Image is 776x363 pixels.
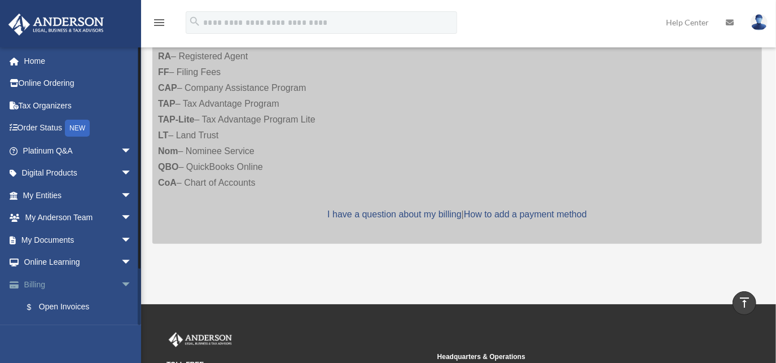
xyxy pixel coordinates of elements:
[8,162,149,185] a: Digital Productsarrow_drop_down
[8,229,149,251] a: My Documentsarrow_drop_down
[158,51,171,61] strong: RA
[65,120,90,137] div: NEW
[5,14,107,36] img: Anderson Advisors Platinum Portal
[16,296,143,319] a: $Open Invoices
[166,333,234,347] img: Anderson Advisors Platinum Portal
[8,207,149,229] a: My Anderson Teamarrow_drop_down
[158,67,169,77] strong: FF
[121,273,143,296] span: arrow_drop_down
[8,72,149,95] a: Online Ordering
[121,184,143,207] span: arrow_drop_down
[8,273,149,296] a: Billingarrow_drop_down
[33,300,39,314] span: $
[8,184,149,207] a: My Entitiesarrow_drop_down
[327,209,461,219] a: I have a question about my billing
[8,94,149,117] a: Tax Organizers
[158,207,756,222] p: |
[751,14,768,30] img: User Pic
[158,162,178,172] strong: QBO
[158,130,168,140] strong: LT
[8,50,149,72] a: Home
[121,229,143,252] span: arrow_drop_down
[158,146,178,156] strong: Nom
[152,16,166,29] i: menu
[158,99,176,108] strong: TAP
[8,251,149,274] a: Online Learningarrow_drop_down
[152,27,762,244] div: – Registered Agent – Filing Fees – Company Assistance Program – Tax Advantage Program – Tax Advan...
[437,351,700,363] small: Headquarters & Operations
[8,117,149,140] a: Order StatusNEW
[121,251,143,274] span: arrow_drop_down
[16,318,149,341] a: Past Invoices
[121,139,143,163] span: arrow_drop_down
[152,20,166,29] a: menu
[158,115,195,124] strong: TAP-Lite
[8,139,149,162] a: Platinum Q&Aarrow_drop_down
[738,296,751,309] i: vertical_align_top
[188,15,201,28] i: search
[158,178,177,187] strong: CoA
[121,162,143,185] span: arrow_drop_down
[464,209,587,219] a: How to add a payment method
[733,291,756,315] a: vertical_align_top
[158,83,177,93] strong: CAP
[121,207,143,230] span: arrow_drop_down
